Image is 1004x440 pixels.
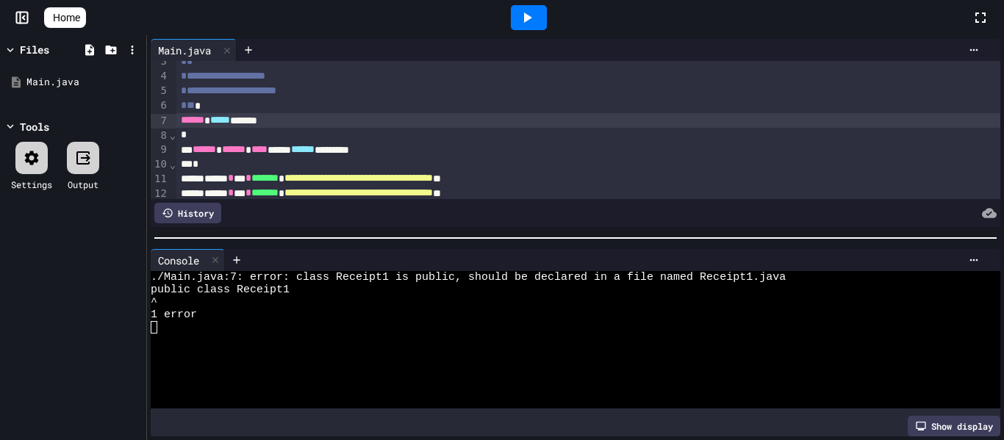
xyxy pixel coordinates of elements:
div: Main.java [151,39,237,61]
span: Home [53,10,80,25]
div: Settings [11,178,52,191]
div: History [154,203,221,223]
div: 4 [151,69,169,84]
div: 5 [151,84,169,98]
div: Show display [908,416,1000,436]
span: public class Receipt1 [151,284,290,296]
div: Output [68,178,98,191]
div: 12 [151,187,169,201]
span: ^ [151,296,157,309]
span: 1 error [151,309,197,321]
div: Console [151,253,207,268]
div: 10 [151,157,169,172]
span: Fold line [169,129,176,141]
div: 7 [151,114,169,129]
div: Tools [20,119,49,134]
div: 11 [151,172,169,187]
div: Files [20,42,49,57]
div: 9 [151,143,169,157]
div: 6 [151,98,169,113]
div: 3 [151,54,169,69]
div: Main.java [26,75,141,90]
div: 8 [151,129,169,143]
a: Home [44,7,86,28]
div: Main.java [151,43,218,58]
span: ./Main.java:7: error: class Receipt1 is public, should be declared in a file named Receipt1.java [151,271,786,284]
div: Console [151,249,225,271]
span: Fold line [169,159,176,170]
